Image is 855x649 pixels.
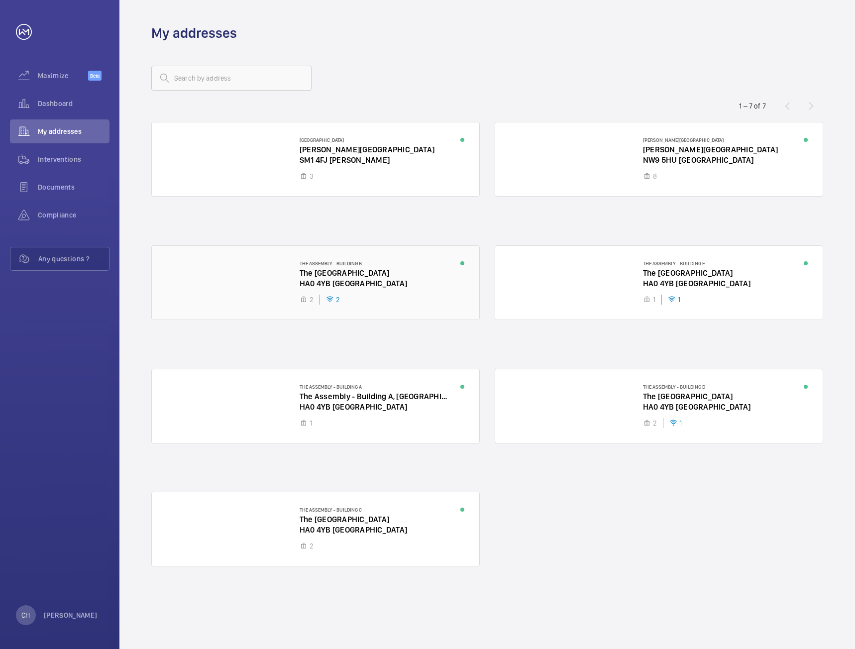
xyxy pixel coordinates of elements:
[38,154,109,164] span: Interventions
[38,210,109,220] span: Compliance
[44,610,98,620] p: [PERSON_NAME]
[38,182,109,192] span: Documents
[151,66,312,91] input: Search by address
[151,24,237,42] h1: My addresses
[38,71,88,81] span: Maximize
[21,610,30,620] p: CH
[88,71,102,81] span: Beta
[38,254,109,264] span: Any questions ?
[739,101,766,111] div: 1 – 7 of 7
[38,99,109,108] span: Dashboard
[38,126,109,136] span: My addresses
